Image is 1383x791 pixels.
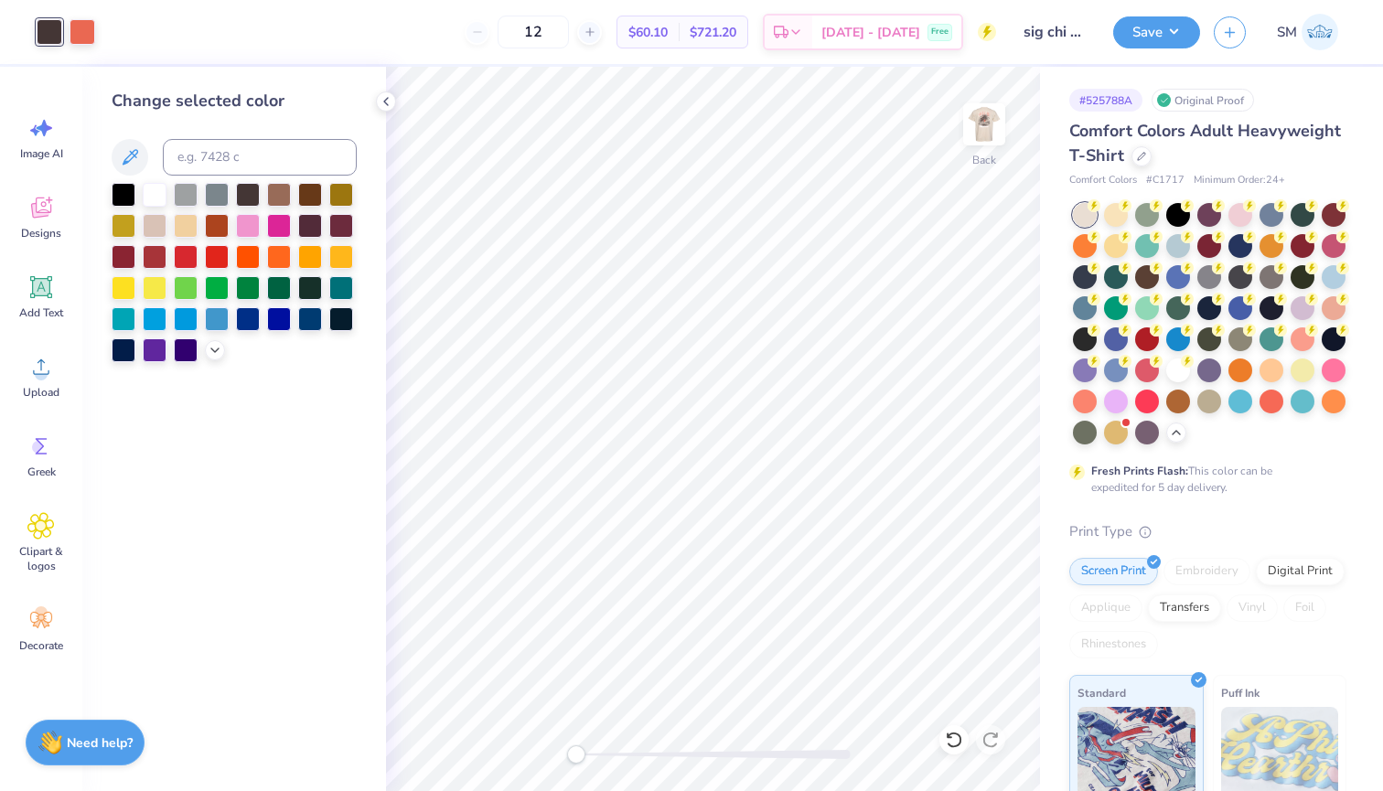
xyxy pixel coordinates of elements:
[1146,173,1185,188] span: # C1717
[1302,14,1338,50] img: Sofia Maitz
[1069,558,1158,585] div: Screen Print
[1163,558,1250,585] div: Embroidery
[1277,22,1297,43] span: SM
[1069,594,1142,622] div: Applique
[628,23,668,42] span: $60.10
[1113,16,1200,48] button: Save
[19,305,63,320] span: Add Text
[1283,594,1326,622] div: Foil
[1069,173,1137,188] span: Comfort Colors
[690,23,736,42] span: $721.20
[1010,14,1099,50] input: Untitled Design
[1091,464,1188,478] strong: Fresh Prints Flash:
[966,106,1002,143] img: Back
[112,89,357,113] div: Change selected color
[1069,89,1142,112] div: # 525788A
[1227,594,1278,622] div: Vinyl
[1077,683,1126,702] span: Standard
[11,544,71,573] span: Clipart & logos
[67,734,133,752] strong: Need help?
[1152,89,1254,112] div: Original Proof
[20,146,63,161] span: Image AI
[1069,120,1341,166] span: Comfort Colors Adult Heavyweight T-Shirt
[567,745,585,764] div: Accessibility label
[821,23,920,42] span: [DATE] - [DATE]
[931,26,949,38] span: Free
[1091,463,1316,496] div: This color can be expedited for 5 day delivery.
[972,152,996,168] div: Back
[498,16,569,48] input: – –
[27,465,56,479] span: Greek
[1221,683,1260,702] span: Puff Ink
[1256,558,1345,585] div: Digital Print
[19,638,63,653] span: Decorate
[1069,631,1158,658] div: Rhinestones
[21,226,61,241] span: Designs
[1269,14,1346,50] a: SM
[163,139,357,176] input: e.g. 7428 c
[1069,521,1346,542] div: Print Type
[1148,594,1221,622] div: Transfers
[1194,173,1285,188] span: Minimum Order: 24 +
[23,385,59,400] span: Upload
